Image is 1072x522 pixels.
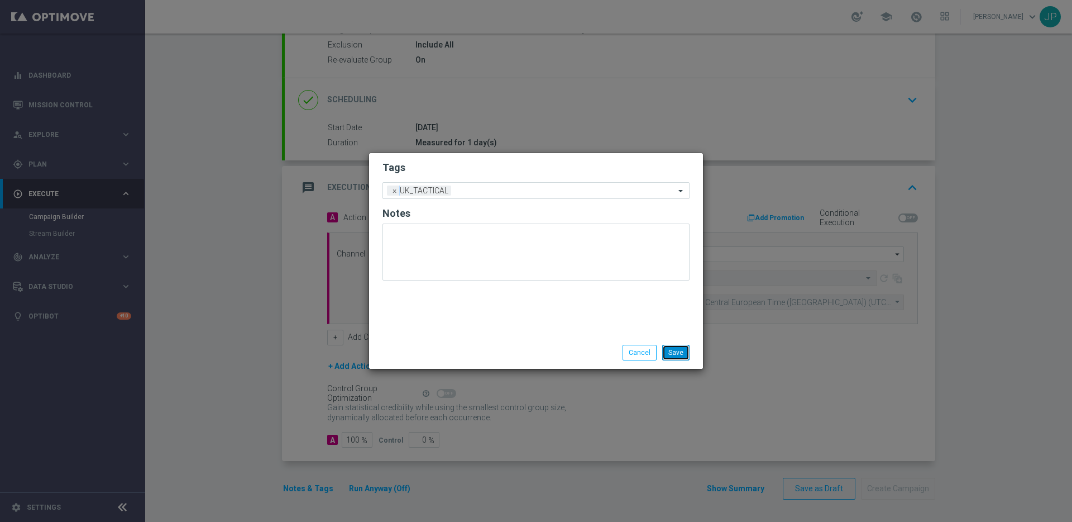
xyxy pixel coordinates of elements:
[382,161,690,174] h2: Tags
[397,186,451,196] span: UK_TACTICAL
[390,186,400,196] span: ×
[662,345,690,360] button: Save
[382,207,690,220] h2: Notes
[623,345,657,360] button: Cancel
[382,182,690,199] ng-select: UK_TACTICAL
